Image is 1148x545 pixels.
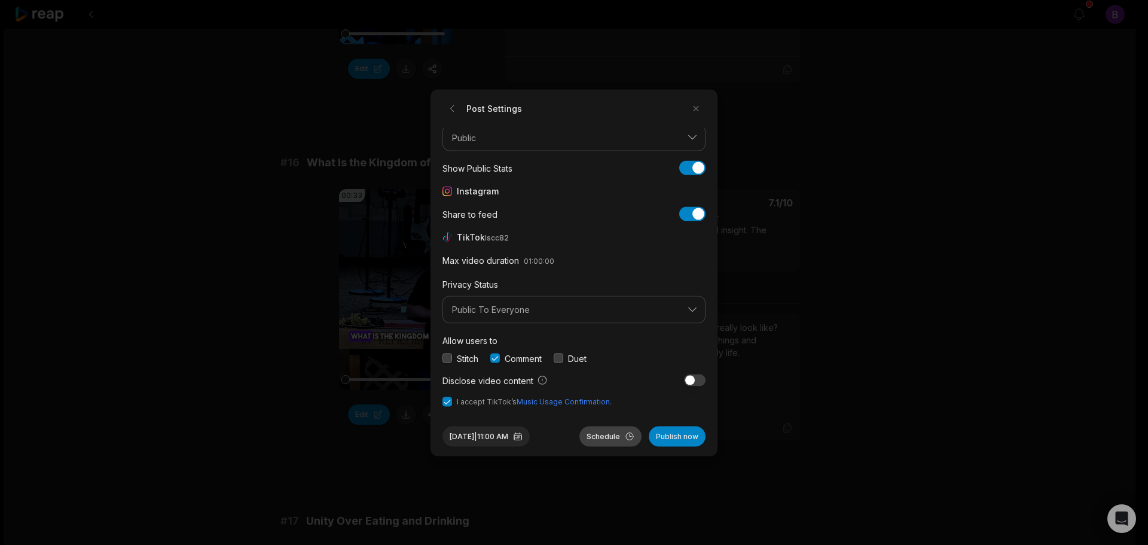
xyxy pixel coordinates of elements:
[442,208,497,220] div: Share to feed
[442,279,498,290] label: Privacy Status
[485,233,509,242] span: lscc82
[452,305,679,315] span: Public To Everyone
[442,335,497,345] label: Allow users to
[457,231,511,243] span: TikTok
[442,296,706,324] button: Public To Everyone
[568,352,587,364] label: Duet
[442,162,512,174] div: Show Public Stats
[457,185,499,197] span: Instagram
[505,352,542,364] label: Comment
[649,426,706,446] button: Publish now
[452,132,679,143] span: Public
[517,397,612,406] a: Music Usage Confirmation.
[524,257,554,266] span: 01:00:00
[457,352,478,364] label: Stitch
[579,426,642,446] button: Schedule
[442,374,548,386] label: Disclose video content
[442,124,706,151] button: Public
[442,255,519,266] label: Max video duration
[457,396,612,407] span: I accept TikTok’s
[442,99,522,118] h2: Post Settings
[442,426,530,446] button: [DATE]|11:00 AM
